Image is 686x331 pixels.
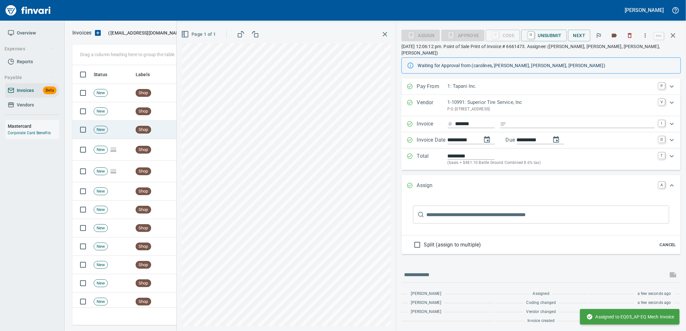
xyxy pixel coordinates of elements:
span: Invoice created [528,318,555,324]
button: UUnsubmit [521,30,567,41]
span: Payable [5,74,53,82]
img: Finvari [4,3,52,18]
h6: Mastercard [8,123,59,130]
a: P [659,83,665,89]
div: Expand [401,79,681,95]
p: Total [417,152,448,166]
a: D [659,136,665,143]
span: Shop [136,262,151,268]
span: Received [176,71,204,78]
button: [PERSON_NAME] [623,5,665,15]
span: Expenses [5,45,53,53]
a: A [659,182,665,188]
span: New [94,244,108,250]
nav: breadcrumb [72,29,91,37]
span: Split (assign to multiple) [424,241,481,249]
span: Reports [17,58,33,66]
span: Received [176,71,195,78]
span: Vendors [17,101,34,109]
span: New [94,280,108,286]
span: Shop [136,108,151,115]
button: Payable [2,72,56,84]
p: 1: Tapani Inc. [448,83,655,90]
a: U [528,32,534,39]
p: (basis + $481.10 Battle Ground Combined 8.6% tax) [448,160,655,166]
button: change due date [548,132,564,147]
span: [PERSON_NAME] [411,309,441,315]
td: [DATE] [173,84,209,102]
span: Next [573,32,586,40]
td: [DATE] [173,237,209,256]
span: Labels [136,71,158,78]
span: Unsubmit [526,30,562,41]
span: [EMAIL_ADDRESS][DOMAIN_NAME] [110,30,184,36]
td: [DATE] [173,274,209,293]
button: Page 1 of 1 [180,28,218,40]
span: Shop [136,244,151,250]
div: Expand [401,196,681,254]
span: Labels [136,71,150,78]
span: Shop [136,168,151,175]
span: New [94,168,108,175]
span: New [94,147,108,153]
span: New [94,108,108,115]
button: Expenses [2,43,56,55]
span: Pages Split [108,147,119,152]
div: Expand [401,175,681,196]
a: I [659,120,665,126]
span: Status [94,71,116,78]
p: [DATE] 12:06:12 pm. Point of Sale Print of Invoice # 6661473. Assignee: ([PERSON_NAME], [PERSON_N... [401,43,681,56]
td: [DATE] [173,201,209,219]
span: New [94,225,108,231]
span: Beta [43,87,57,94]
td: [DATE] [173,161,209,182]
div: Waiting for Approval from (carolines, [PERSON_NAME], [PERSON_NAME], [PERSON_NAME]) [418,60,675,71]
span: Shop [136,280,151,286]
span: Close invoice [652,28,681,43]
span: Shop [136,147,151,153]
span: Shop [136,127,151,133]
span: [PERSON_NAME] [411,300,441,306]
a: InvoicesBeta [5,83,59,98]
p: 1-10991: Superior Tire Service, Inc [448,99,655,106]
button: Next [568,30,591,42]
button: Cancel [658,240,678,250]
div: Coding Required [441,32,484,37]
p: Drag a column heading here to group the table [80,51,175,58]
span: New [94,299,108,305]
span: Pages Split [108,168,119,174]
span: New [94,262,108,268]
a: Overview [5,26,59,40]
span: Shop [136,225,151,231]
span: a few seconds ago [638,300,671,306]
h5: [PERSON_NAME] [625,7,664,14]
span: Shop [136,188,151,195]
button: Flag [592,28,606,43]
td: [DATE] [173,139,209,161]
td: [DATE] [173,293,209,311]
a: V [659,99,665,105]
svg: Invoice number [448,120,453,128]
span: Shop [136,207,151,213]
span: New [94,90,108,96]
span: Cancel [659,241,677,249]
a: esc [654,32,664,39]
p: Pay From [417,83,448,91]
p: Vendor [417,99,448,112]
div: Expand [401,148,681,170]
p: Invoice [417,120,448,128]
div: Code [486,32,520,37]
span: Assigned to EQ05_AP EQ Mech Invoice [587,314,674,320]
span: Status [94,71,107,78]
td: [DATE] [173,256,209,274]
div: Expand [401,132,681,148]
span: a few seconds ago [638,291,671,297]
button: More [638,28,652,43]
span: New [94,188,108,195]
span: Shop [136,90,151,96]
button: Labels [607,28,621,43]
span: New [94,127,108,133]
a: Corporate Card Benefits [8,131,51,135]
span: [PERSON_NAME] [411,291,441,297]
